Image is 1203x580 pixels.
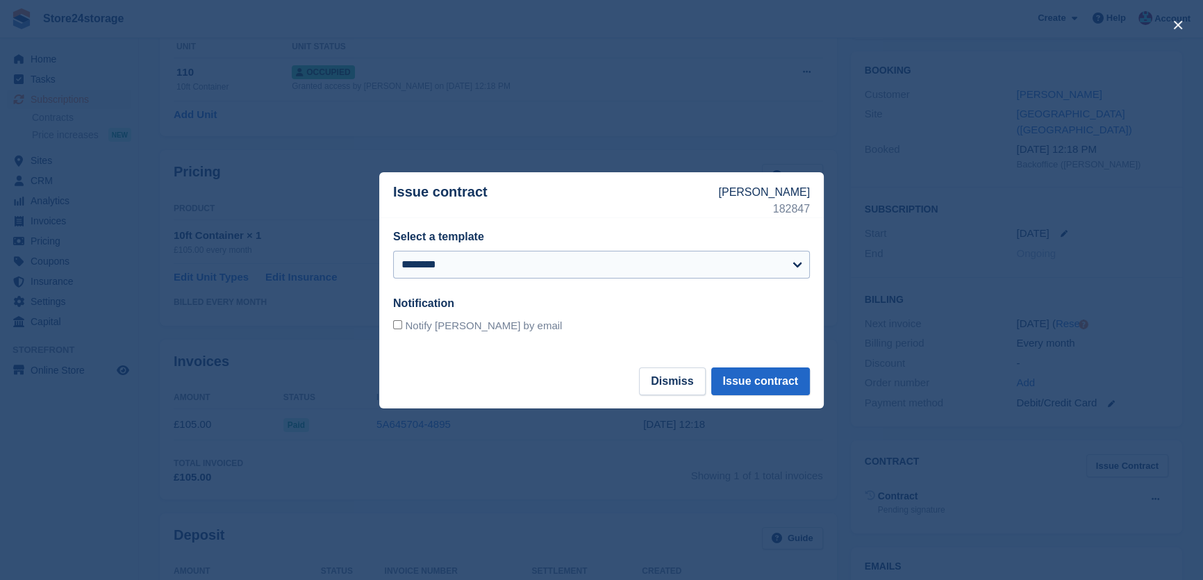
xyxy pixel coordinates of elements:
button: close [1167,14,1189,36]
button: Dismiss [639,367,705,395]
p: Issue contract [393,184,718,217]
span: Notify [PERSON_NAME] by email [405,320,562,331]
label: Select a template [393,231,484,242]
button: Issue contract [711,367,810,395]
label: Notification [393,297,454,309]
input: Notify [PERSON_NAME] by email [393,320,402,329]
p: 182847 [718,201,810,217]
p: [PERSON_NAME] [718,184,810,201]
